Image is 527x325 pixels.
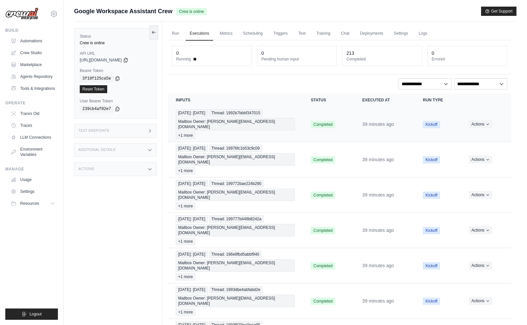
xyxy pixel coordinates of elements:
[176,118,295,130] span: Mailbox Owner: [PERSON_NAME][EMAIL_ADDRESS][DOMAIN_NAME]
[186,27,213,41] a: Executions
[469,262,492,270] button: Actions for execution
[80,68,151,73] label: Bearer Token
[8,120,58,131] a: Traces
[176,273,195,280] span: +1 more
[8,59,58,70] a: Marketplace
[176,167,195,174] span: +1 more
[5,166,58,172] div: Manage
[8,108,58,119] a: Traces Old
[311,262,335,270] span: Completed
[423,192,440,199] span: Kickoff
[176,145,295,174] a: View execution details for Today
[311,156,335,163] span: Completed
[78,167,94,171] h3: Actions
[176,109,207,117] span: [DATE]: [DATE]
[80,40,151,46] div: Crew is online
[20,201,39,206] span: Resources
[176,8,206,15] span: Crew is online
[8,132,58,143] a: LLM Connections
[390,27,412,41] a: Settings
[80,75,113,83] code: 3f10f125ca5e
[176,295,295,307] span: Mailbox Owner: [PERSON_NAME][EMAIL_ADDRESS][DOMAIN_NAME]
[176,202,195,210] span: +1 more
[209,109,263,117] span: Thread: 1992b7bbbf347015
[469,120,492,128] button: Actions for execution
[216,27,237,41] a: Metrics
[303,93,354,107] th: Status
[346,56,417,62] dt: Completed
[423,156,440,163] span: Kickoff
[176,56,191,62] span: Running
[239,27,267,41] a: Scheduling
[415,93,461,107] th: Run Type
[209,215,264,223] span: Thread: 199777b448b8242a
[469,191,492,199] button: Actions for execution
[176,308,195,316] span: +1 more
[5,28,58,33] div: Build
[354,93,415,107] th: Executed at
[8,186,58,197] a: Settings
[176,259,295,272] span: Mailbox Owner: [PERSON_NAME][EMAIL_ADDRESS][DOMAIN_NAME]
[415,27,431,41] a: Logs
[362,122,394,127] time: September 24, 2025 at 09:37 PDT
[362,263,394,268] time: September 24, 2025 at 09:37 PDT
[74,7,172,16] span: Google Workspace Assistant Crew
[80,34,151,39] label: Status
[209,286,263,293] span: Thread: 1993dbe4abfabd2e
[423,298,440,305] span: Kickoff
[356,27,387,41] a: Deployments
[80,51,151,56] label: API URL
[8,71,58,82] a: Agents Repository
[311,192,335,199] span: Completed
[432,56,503,62] dt: Errored
[494,293,527,325] iframe: Chat Widget
[294,27,310,41] a: Test
[176,109,295,139] a: View execution details for Today
[261,50,264,56] div: 0
[362,298,394,304] time: September 24, 2025 at 09:37 PDT
[269,27,292,41] a: Triggers
[80,98,151,104] label: User Bearer Token
[311,227,335,234] span: Completed
[432,50,434,56] div: 0
[176,215,207,223] span: [DATE]: [DATE]
[176,50,179,56] div: 0
[29,311,42,317] span: Logout
[209,251,262,258] span: Thread: 196e8fbd5abbf940
[261,56,332,62] dt: Pending human input
[168,93,303,107] th: Inputs
[5,100,58,106] div: Operate
[176,286,207,293] span: [DATE]: [DATE]
[8,36,58,46] a: Automations
[176,251,295,280] a: View execution details for Today
[311,121,335,128] span: Completed
[176,215,295,245] a: View execution details for Today
[176,145,207,152] span: [DATE]: [DATE]
[176,180,295,210] a: View execution details for Today
[481,7,516,16] button: Get Support
[469,156,492,163] button: Actions for execution
[8,144,58,160] a: Environment Variables
[8,174,58,185] a: Usage
[312,27,334,41] a: Training
[5,308,58,320] button: Logout
[346,50,354,56] div: 213
[469,226,492,234] button: Actions for execution
[176,189,295,201] span: Mailbox Owner: [PERSON_NAME][EMAIL_ADDRESS][DOMAIN_NAME]
[176,286,295,316] a: View execution details for Today
[423,227,440,234] span: Kickoff
[8,48,58,58] a: Crew Studio
[362,228,394,233] time: September 24, 2025 at 09:37 PDT
[176,251,207,258] span: [DATE]: [DATE]
[176,132,195,139] span: +1 more
[176,238,195,245] span: +1 more
[80,105,113,113] code: 239cb4af02e7
[168,27,183,41] a: Run
[311,298,335,305] span: Completed
[469,297,492,305] button: Actions for execution
[78,129,110,133] h3: Test Endpoints
[423,121,440,128] span: Kickoff
[337,27,353,41] a: Chat
[209,145,262,152] span: Thread: 19976fc1b53c9c09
